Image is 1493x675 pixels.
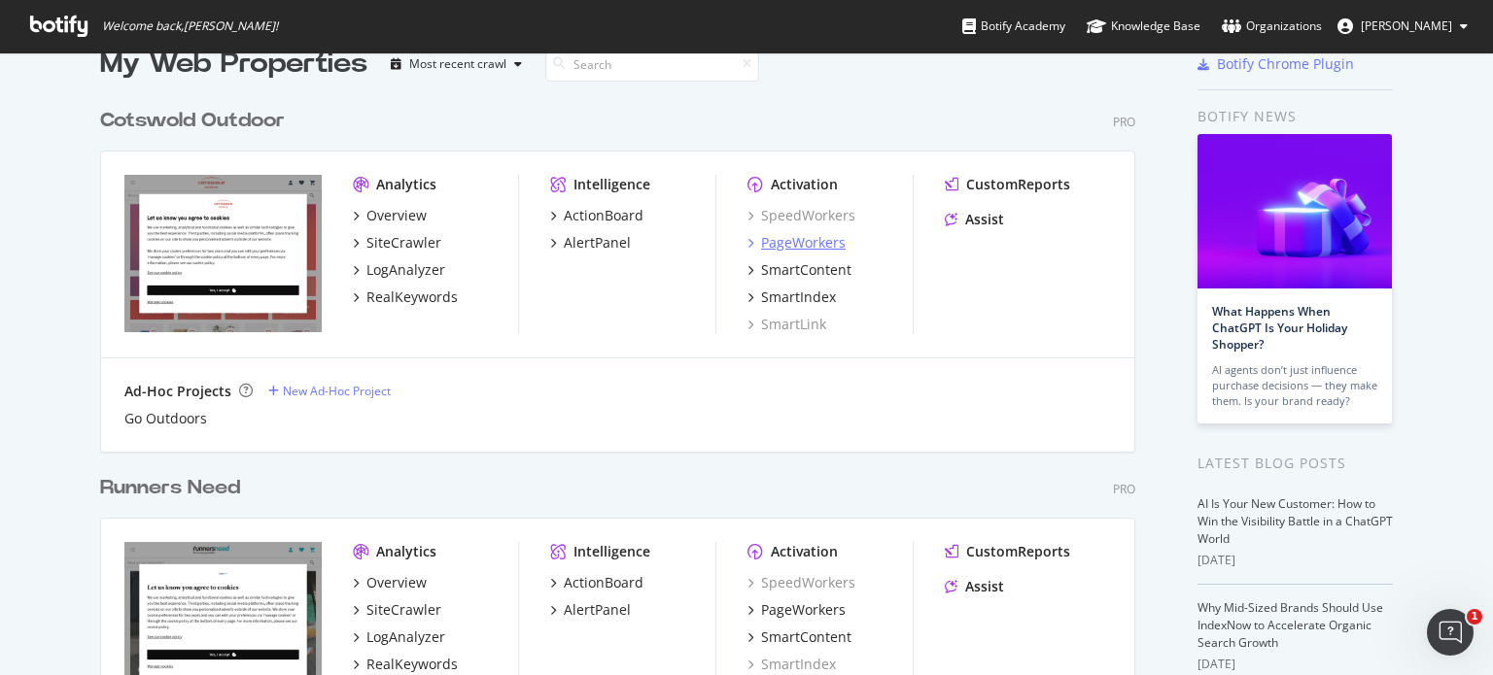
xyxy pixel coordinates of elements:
a: SpeedWorkers [747,573,855,592]
div: PageWorkers [761,233,846,253]
div: RealKeywords [366,287,458,307]
div: Intelligence [573,175,650,194]
a: SmartContent [747,260,851,280]
div: Analytics [376,175,436,194]
img: What Happens When ChatGPT Is Your Holiday Shopper? [1198,134,1392,288]
a: ActionBoard [550,206,643,225]
button: Most recent crawl [383,49,530,80]
div: SmartIndex [761,287,836,307]
div: LogAnalyzer [366,627,445,647]
div: Cotswold Outdoor [100,107,285,135]
div: RealKeywords [366,655,458,674]
div: Knowledge Base [1087,17,1200,36]
input: Search [545,48,759,82]
a: Go Outdoors [124,409,207,428]
a: SmartLink [747,315,826,334]
div: Overview [366,573,427,592]
div: CustomReports [966,542,1070,561]
a: Botify Chrome Plugin [1198,54,1354,74]
a: SmartContent [747,627,851,647]
div: Botify Chrome Plugin [1217,54,1354,74]
div: Botify news [1198,106,1393,127]
a: CustomReports [945,542,1070,561]
a: Why Mid-Sized Brands Should Use IndexNow to Accelerate Organic Search Growth [1198,599,1383,651]
div: LogAnalyzer [366,260,445,280]
img: https://www.cotswoldoutdoor.com [124,175,322,332]
div: Activation [771,175,838,194]
a: SpeedWorkers [747,206,855,225]
a: AlertPanel [550,233,631,253]
div: Botify Academy [962,17,1065,36]
div: Most recent crawl [409,58,506,70]
span: Welcome back, [PERSON_NAME] ! [102,18,278,34]
div: SmartContent [761,627,851,647]
a: Assist [945,577,1004,596]
a: What Happens When ChatGPT Is Your Holiday Shopper? [1212,303,1347,353]
a: SmartIndex [747,287,836,307]
a: AI Is Your New Customer: How to Win the Visibility Battle in a ChatGPT World [1198,495,1393,547]
div: Latest Blog Posts [1198,453,1393,474]
div: AI agents don’t just influence purchase decisions — they make them. Is your brand ready? [1212,362,1377,409]
a: PageWorkers [747,233,846,253]
div: PageWorkers [761,600,846,620]
div: New Ad-Hoc Project [283,383,391,399]
div: AlertPanel [564,233,631,253]
a: LogAnalyzer [353,260,445,280]
div: My Web Properties [100,45,367,84]
div: ActionBoard [564,206,643,225]
div: [DATE] [1198,552,1393,569]
a: Cotswold Outdoor [100,107,293,135]
div: AlertPanel [564,600,631,620]
a: SiteCrawler [353,600,441,620]
div: Analytics [376,542,436,561]
div: SmartContent [761,260,851,280]
a: CustomReports [945,175,1070,194]
div: ActionBoard [564,573,643,592]
div: Overview [366,206,427,225]
a: PageWorkers [747,600,846,620]
a: Overview [353,573,427,592]
span: Rebecca Green [1361,17,1452,34]
div: Pro [1113,114,1135,130]
div: Assist [965,577,1004,596]
div: Activation [771,542,838,561]
a: Runners Need [100,474,248,502]
div: SiteCrawler [366,600,441,620]
a: New Ad-Hoc Project [268,383,391,399]
a: SiteCrawler [353,233,441,253]
a: SmartIndex [747,655,836,674]
iframe: Intercom live chat [1427,609,1474,656]
div: CustomReports [966,175,1070,194]
a: Assist [945,210,1004,229]
div: Intelligence [573,542,650,561]
a: ActionBoard [550,573,643,592]
div: [DATE] [1198,656,1393,673]
div: Organizations [1222,17,1322,36]
div: Assist [965,210,1004,229]
div: Pro [1113,481,1135,497]
a: AlertPanel [550,600,631,620]
a: LogAnalyzer [353,627,445,647]
a: RealKeywords [353,287,458,307]
a: RealKeywords [353,655,458,674]
div: Ad-Hoc Projects [124,382,231,401]
a: Overview [353,206,427,225]
span: 1 [1467,609,1482,624]
div: SiteCrawler [366,233,441,253]
div: Runners Need [100,474,240,502]
button: [PERSON_NAME] [1322,11,1483,42]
